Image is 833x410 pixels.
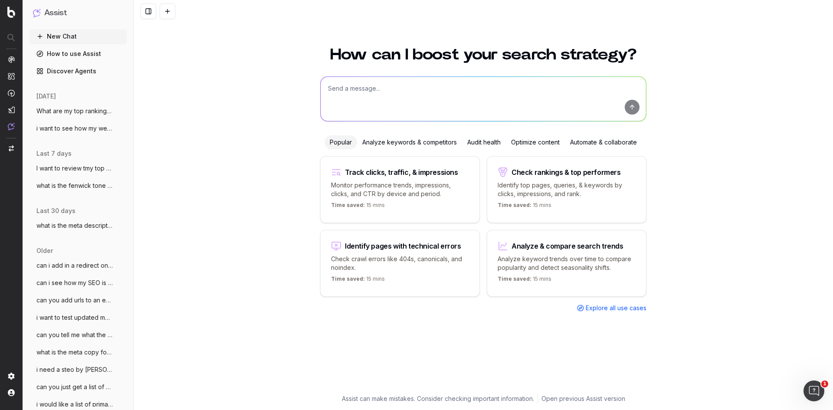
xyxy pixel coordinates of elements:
[33,9,41,17] img: Assist
[565,135,642,149] div: Automate & collaborate
[30,161,127,175] button: I want to review tmy top 10 brands on my
[331,181,469,198] p: Monitor performance trends, impressions, clicks, and CTR by device and period.
[36,279,113,287] span: can i see how my SEO is doing in AI
[498,202,531,208] span: Time saved:
[30,64,127,78] a: Discover Agents
[30,345,127,359] button: what is the meta copy for this url : htt
[36,92,56,101] span: [DATE]
[498,202,551,212] p: 15 mins
[44,7,67,19] h1: Assist
[512,169,621,176] div: Check rankings & top performers
[36,246,53,255] span: older
[462,135,506,149] div: Audit health
[30,311,127,325] button: i want to test updated my URL meta descr
[30,276,127,290] button: can i see how my SEO is doing in AI
[30,47,127,61] a: How to use Assist
[36,313,113,322] span: i want to test updated my URL meta descr
[8,106,15,113] img: Studio
[30,259,127,272] button: can i add in a redirect on botify
[30,179,127,193] button: what is the fenwick tone of voice
[36,365,113,374] span: i need a steo by [PERSON_NAME] to find the
[30,363,127,377] button: i need a steo by [PERSON_NAME] to find the
[36,124,113,133] span: i want to see how my website performs fo
[331,202,365,208] span: Time saved:
[7,7,15,18] img: Botify logo
[320,47,646,62] h1: How can I boost your search strategy?
[30,30,127,43] button: New Chat
[36,181,113,190] span: what is the fenwick tone of voice
[345,243,461,249] div: Identify pages with technical errors
[821,380,828,387] span: 1
[8,389,15,396] img: My account
[586,304,646,312] span: Explore all use cases
[325,135,357,149] div: Popular
[512,243,623,249] div: Analyze & compare search trends
[33,7,123,19] button: Assist
[498,276,551,286] p: 15 mins
[30,104,127,118] button: What are my top ranking pages related to
[30,293,127,307] button: can you add urls to an existing pagework
[498,181,636,198] p: Identify top pages, queries, & keywords by clicks, impressions, and rank.
[498,276,531,282] span: Time saved:
[36,164,113,173] span: I want to review tmy top 10 brands on my
[331,255,469,272] p: Check crawl errors like 404s, canonicals, and noindex.
[345,169,458,176] div: Track clicks, traffic, & impressions
[36,348,113,357] span: what is the meta copy for this url : htt
[331,276,365,282] span: Time saved:
[331,276,385,286] p: 15 mins
[30,219,127,233] button: what is the meta description for this: h
[506,135,565,149] div: Optimize content
[36,207,75,215] span: last 30 days
[577,304,646,312] a: Explore all use cases
[8,72,15,80] img: Intelligence
[36,221,113,230] span: what is the meta description for this: h
[498,255,636,272] p: Analyze keyword trends over time to compare popularity and detect seasonality shifts.
[36,331,113,339] span: can you tell me what the meta descriptio
[36,400,113,409] span: i would like a list of primary and secon
[36,296,113,305] span: can you add urls to an existing pagework
[30,380,127,394] button: can you just get a list of general [PERSON_NAME]
[8,56,15,63] img: Analytics
[8,123,15,130] img: Assist
[8,89,15,97] img: Activation
[36,261,113,270] span: can i add in a redirect on botify
[331,202,385,212] p: 15 mins
[541,394,625,403] a: Open previous Assist version
[9,145,14,151] img: Switch project
[8,373,15,380] img: Setting
[36,383,113,391] span: can you just get a list of general [PERSON_NAME]
[30,121,127,135] button: i want to see how my website performs fo
[36,149,72,158] span: last 7 days
[357,135,462,149] div: Analyze keywords & competitors
[30,328,127,342] button: can you tell me what the meta descriptio
[803,380,824,401] iframe: Intercom live chat
[36,107,113,115] span: What are my top ranking pages related to
[342,394,534,403] p: Assist can make mistakes. Consider checking important information.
